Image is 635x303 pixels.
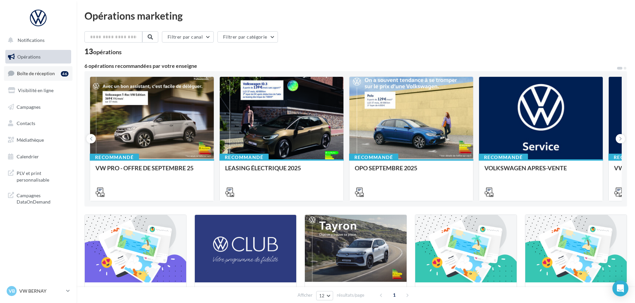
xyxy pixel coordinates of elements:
span: Notifications [18,37,45,43]
a: Campagnes DataOnDemand [4,188,72,208]
a: VB VW BERNAY [5,285,71,297]
div: OPO SEPTEMBRE 2025 [355,165,468,178]
span: Campagnes [17,104,41,109]
div: VW PRO - OFFRE DE SEPTEMBRE 25 [95,165,208,178]
span: Opérations [17,54,41,60]
button: Filtrer par canal [162,31,214,43]
span: Calendrier [17,154,39,159]
button: 12 [316,291,333,300]
a: Calendrier [4,150,72,164]
div: Recommandé [90,154,139,161]
a: Opérations [4,50,72,64]
a: Contacts [4,116,72,130]
span: PLV et print personnalisable [17,169,68,183]
div: opérations [93,49,122,55]
span: 1 [389,290,400,300]
div: Open Intercom Messenger [612,280,628,296]
span: VB [9,288,15,294]
div: Recommandé [479,154,528,161]
a: PLV et print personnalisable [4,166,72,186]
a: Boîte de réception46 [4,66,72,80]
div: 13 [84,48,122,55]
div: VOLKSWAGEN APRES-VENTE [484,165,597,178]
button: Notifications [4,33,70,47]
div: LEASING ÉLECTRIQUE 2025 [225,165,338,178]
span: résultats/page [337,292,364,298]
span: Afficher [298,292,313,298]
div: 6 opérations recommandées par votre enseigne [84,63,616,69]
span: Campagnes DataOnDemand [17,191,68,205]
span: Boîte de réception [17,71,55,76]
span: Contacts [17,120,35,126]
div: Recommandé [349,154,398,161]
div: Recommandé [219,154,269,161]
a: Médiathèque [4,133,72,147]
div: Opérations marketing [84,11,627,21]
span: Visibilité en ligne [18,87,54,93]
div: 46 [61,71,68,76]
p: VW BERNAY [19,288,63,294]
a: Campagnes [4,100,72,114]
span: 12 [319,293,325,298]
span: Médiathèque [17,137,44,143]
button: Filtrer par catégorie [217,31,278,43]
a: Visibilité en ligne [4,83,72,97]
